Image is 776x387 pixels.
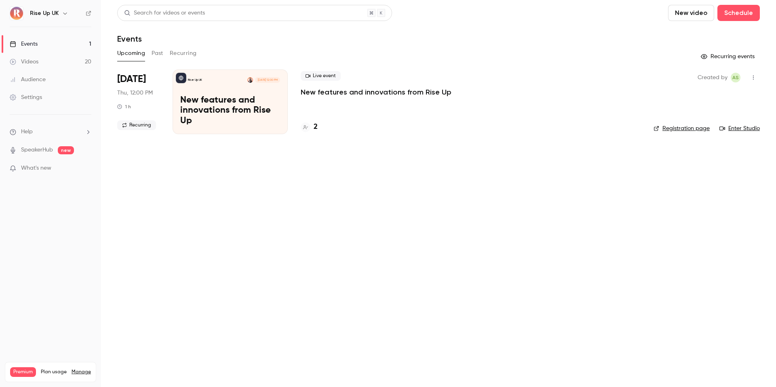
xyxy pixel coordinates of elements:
[732,73,739,82] span: AS
[247,77,253,83] img: Marie Verchere
[173,69,288,134] a: New features and innovations from Rise UpRise Up UKMarie Verchere[DATE] 12:00 PMNew features and ...
[117,69,160,134] div: Sep 25 Thu, 11:00 AM (Europe/London)
[731,73,740,82] span: Aliocha Segard
[152,47,163,60] button: Past
[30,9,59,17] h6: Rise Up UK
[314,122,318,133] h4: 2
[10,367,36,377] span: Premium
[117,47,145,60] button: Upcoming
[180,95,280,126] p: New features and innovations from Rise Up
[117,120,156,130] span: Recurring
[21,164,51,172] span: What's new
[58,146,74,154] span: new
[10,76,46,84] div: Audience
[301,71,341,81] span: Live event
[10,7,23,20] img: Rise Up UK
[697,50,760,63] button: Recurring events
[21,128,33,136] span: Help
[170,47,197,60] button: Recurring
[21,146,53,154] a: SpeakerHub
[117,73,146,86] span: [DATE]
[668,5,714,21] button: New video
[117,89,153,97] span: Thu, 12:00 PM
[255,77,280,83] span: [DATE] 12:00 PM
[188,78,202,82] p: Rise Up UK
[717,5,760,21] button: Schedule
[301,87,451,97] a: New features and innovations from Rise Up
[124,9,205,17] div: Search for videos or events
[10,93,42,101] div: Settings
[698,73,727,82] span: Created by
[117,103,131,110] div: 1 h
[301,122,318,133] a: 2
[654,124,710,133] a: Registration page
[117,34,142,44] h1: Events
[41,369,67,375] span: Plan usage
[82,165,91,172] iframe: Noticeable Trigger
[10,40,38,48] div: Events
[10,128,91,136] li: help-dropdown-opener
[719,124,760,133] a: Enter Studio
[72,369,91,375] a: Manage
[10,58,38,66] div: Videos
